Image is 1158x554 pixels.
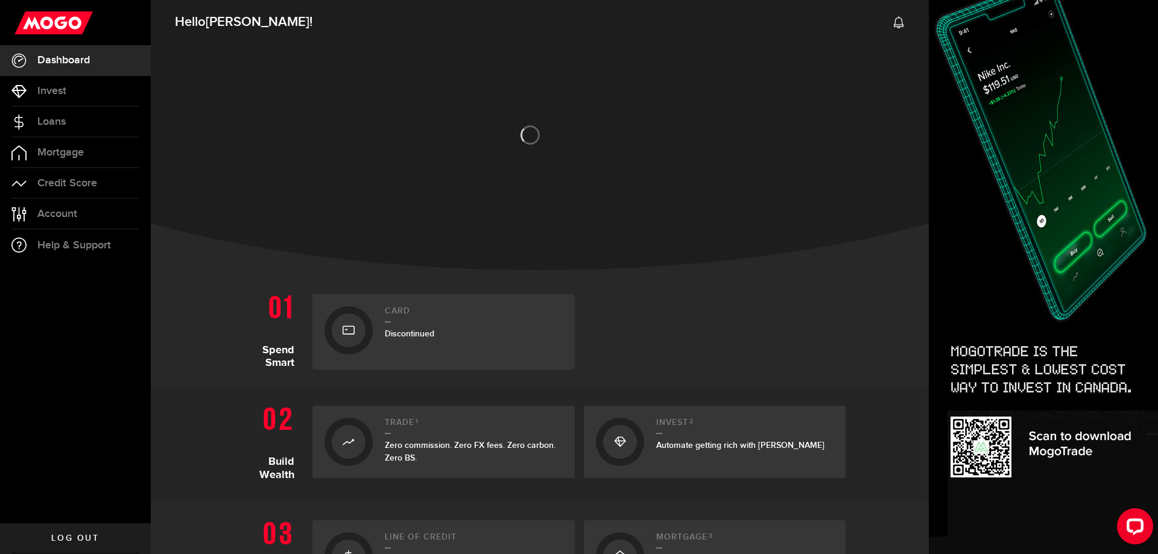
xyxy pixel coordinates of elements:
[312,294,575,370] a: CardDiscontinued
[37,55,90,66] span: Dashboard
[37,240,111,251] span: Help & Support
[37,147,84,158] span: Mortgage
[656,418,834,434] h2: Invest
[385,306,563,323] h2: Card
[709,532,713,540] sup: 3
[385,329,434,339] span: Discontinued
[51,534,99,543] span: Log out
[385,418,563,434] h2: Trade
[385,532,563,549] h2: Line of credit
[37,209,77,219] span: Account
[37,116,66,127] span: Loans
[312,406,575,478] a: Trade1Zero commission. Zero FX fees. Zero carbon. Zero BS.
[206,14,309,30] span: [PERSON_NAME]
[416,418,419,425] sup: 1
[37,86,66,96] span: Invest
[234,400,303,484] h1: Build Wealth
[37,178,97,189] span: Credit Score
[584,406,846,478] a: Invest2Automate getting rich with [PERSON_NAME]
[385,440,555,463] span: Zero commission. Zero FX fees. Zero carbon. Zero BS.
[175,10,312,35] span: Hello !
[234,288,303,370] h1: Spend Smart
[656,440,824,450] span: Automate getting rich with [PERSON_NAME]
[1107,503,1158,554] iframe: LiveChat chat widget
[689,418,694,425] sup: 2
[656,532,834,549] h2: Mortgage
